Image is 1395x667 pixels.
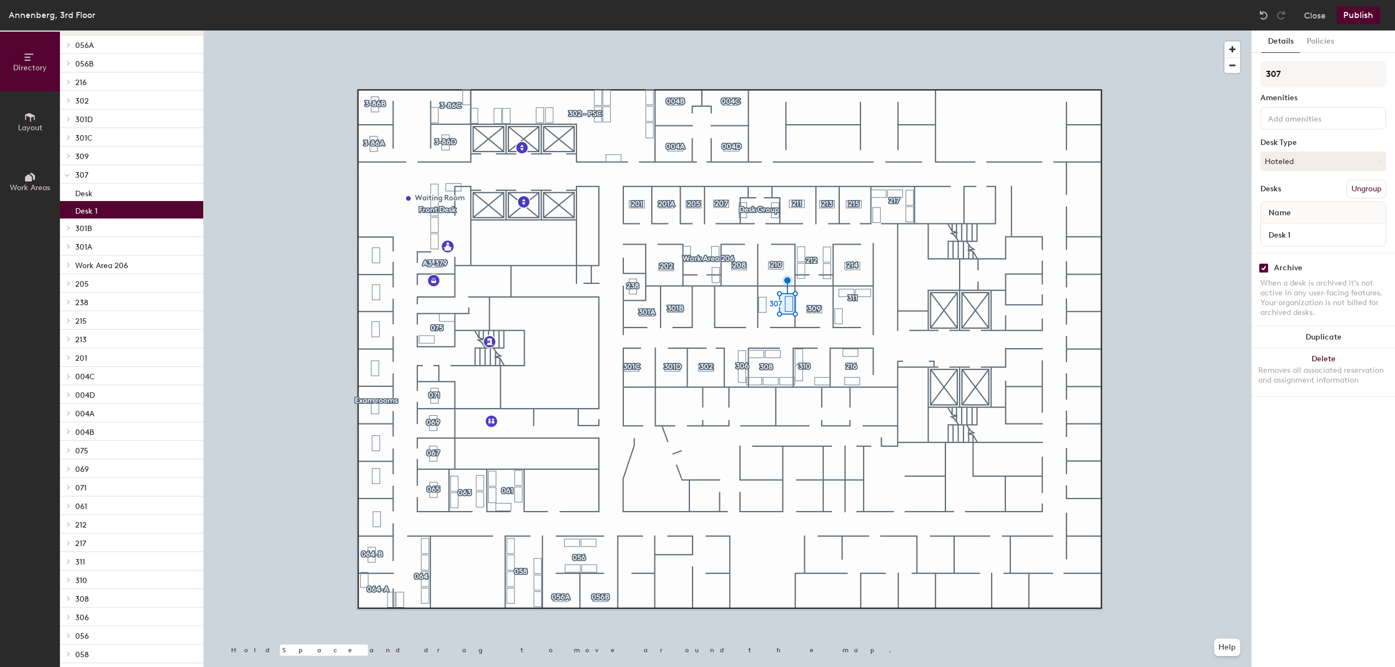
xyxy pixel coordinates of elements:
span: 071 [75,483,87,493]
span: Work Areas [10,183,50,192]
div: Archive [1274,264,1302,272]
div: Annenberg, 3rd Floor [9,8,95,22]
span: 306 [75,613,89,622]
input: Unnamed desk [1263,227,1384,242]
span: 075 [75,446,88,456]
button: Close [1304,7,1326,24]
div: Desks [1260,185,1281,193]
span: 061 [75,502,87,511]
span: 213 [75,335,87,344]
span: Directory [13,63,47,72]
button: Duplicate [1252,326,1395,348]
span: 301B [75,224,92,233]
span: 301D [75,115,93,124]
button: DeleteRemoves all associated reservation and assignment information [1252,348,1395,396]
input: Add amenities [1266,111,1364,124]
div: Desk Type [1260,138,1386,147]
button: Ungroup [1347,180,1386,198]
span: 004D [75,391,95,400]
p: Desk 1 [75,203,98,216]
div: Amenities [1260,94,1386,102]
span: 238 [75,298,88,307]
span: 056 [75,632,89,641]
span: 058 [75,650,89,659]
span: 056B [75,59,94,69]
span: 056A [75,41,94,50]
img: Redo [1276,10,1287,21]
button: Hoteled [1260,151,1386,171]
span: 004B [75,428,94,437]
span: Name [1263,203,1296,223]
span: 301C [75,134,93,143]
button: Publish [1337,7,1380,24]
p: Desk [75,186,93,198]
span: 069 [75,465,89,474]
div: Removes all associated reservation and assignment information [1258,366,1388,385]
span: 309 [75,152,89,161]
button: Details [1261,31,1300,53]
span: 216 [75,78,87,87]
div: When a desk is archived it's not active in any user-facing features. Your organization is not bil... [1260,278,1386,318]
span: 004C [75,372,95,381]
span: Work Area 206 [75,261,128,270]
span: 004A [75,409,94,419]
span: 311 [75,557,85,567]
span: 215 [75,317,87,326]
span: 310 [75,576,87,585]
span: 201 [75,354,87,363]
button: Help [1214,639,1240,656]
span: 212 [75,520,87,530]
span: 205 [75,280,89,289]
span: 302 [75,96,89,106]
button: Policies [1300,31,1341,53]
img: Undo [1258,10,1269,21]
span: 307 [75,171,88,180]
span: Layout [18,123,43,132]
span: 217 [75,539,86,548]
span: 308 [75,595,89,604]
span: 301A [75,242,92,252]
